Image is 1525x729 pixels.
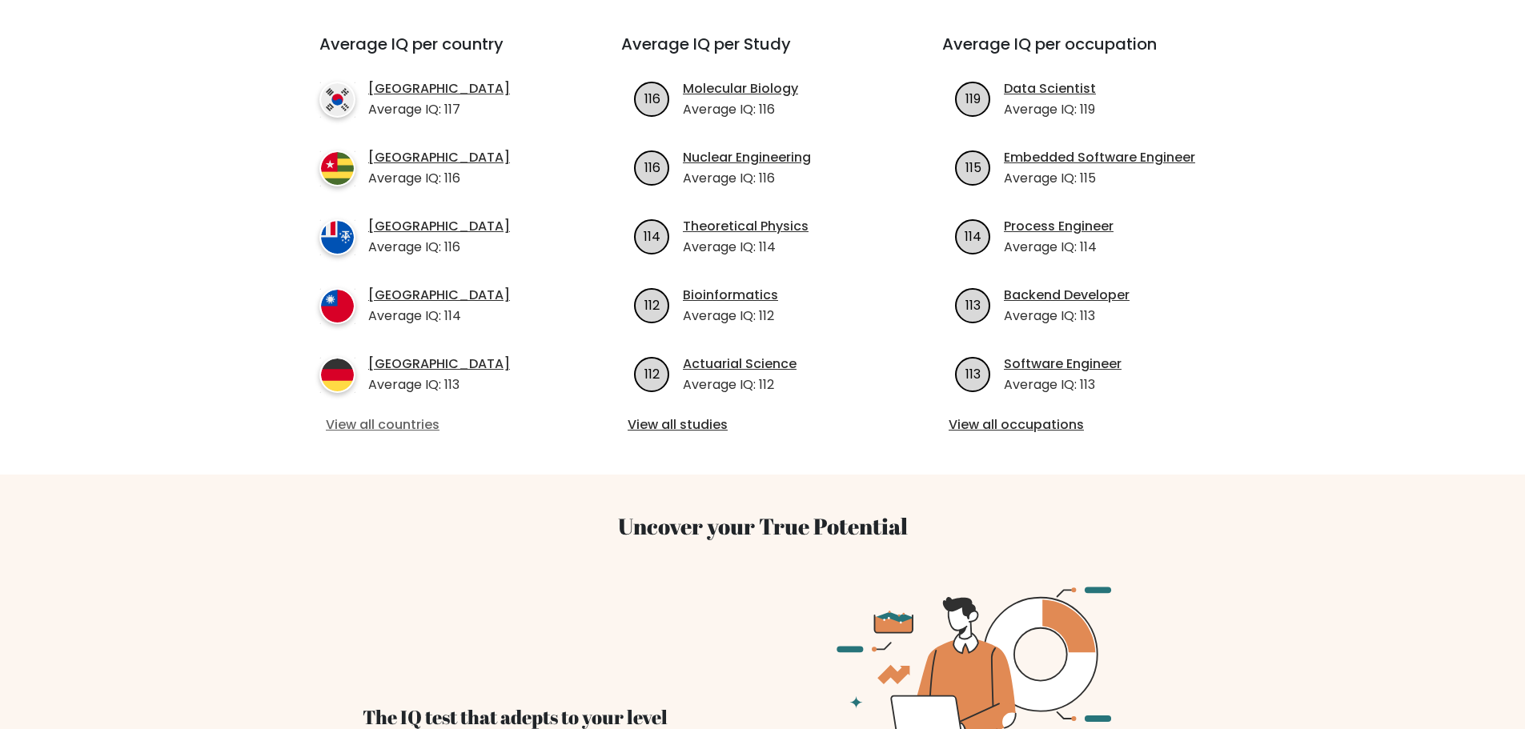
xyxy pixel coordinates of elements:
[368,169,510,188] p: Average IQ: 116
[1004,217,1114,236] a: Process Engineer
[683,286,778,305] a: Bioinformatics
[368,354,510,374] a: [GEOGRAPHIC_DATA]
[683,375,797,395] p: Average IQ: 112
[1004,375,1122,395] p: Average IQ: 113
[368,238,510,257] p: Average IQ: 116
[1004,79,1096,98] a: Data Scientist
[949,415,1218,435] a: View all occupations
[1004,286,1130,305] a: Backend Developer
[1004,148,1195,167] a: Embedded Software Engineer
[965,295,981,314] text: 113
[965,89,981,107] text: 119
[644,295,660,314] text: 112
[644,226,660,245] text: 114
[319,288,355,324] img: country
[683,238,809,257] p: Average IQ: 114
[1004,169,1195,188] p: Average IQ: 115
[368,79,510,98] a: [GEOGRAPHIC_DATA]
[965,158,981,176] text: 115
[1004,238,1114,257] p: Average IQ: 114
[621,34,904,73] h3: Average IQ per Study
[683,148,811,167] a: Nuclear Engineering
[368,306,510,326] p: Average IQ: 114
[319,82,355,118] img: country
[942,34,1225,73] h3: Average IQ per occupation
[319,34,564,73] h3: Average IQ per country
[319,357,355,393] img: country
[368,100,510,119] p: Average IQ: 117
[683,306,778,326] p: Average IQ: 112
[683,79,798,98] a: Molecular Biology
[644,364,660,383] text: 112
[1004,100,1096,119] p: Average IQ: 119
[644,89,660,107] text: 116
[683,169,811,188] p: Average IQ: 116
[326,415,557,435] a: View all countries
[368,375,510,395] p: Average IQ: 113
[244,513,1282,540] h3: Uncover your True Potential
[965,364,981,383] text: 113
[1004,354,1122,374] a: Software Engineer
[1004,306,1130,326] p: Average IQ: 113
[628,415,897,435] a: View all studies
[368,217,510,236] a: [GEOGRAPHIC_DATA]
[363,706,744,729] h4: The IQ test that adepts to your level
[644,158,660,176] text: 116
[319,219,355,255] img: country
[368,286,510,305] a: [GEOGRAPHIC_DATA]
[319,150,355,186] img: country
[683,217,809,236] a: Theoretical Physics
[683,100,798,119] p: Average IQ: 116
[368,148,510,167] a: [GEOGRAPHIC_DATA]
[965,226,981,245] text: 114
[683,354,797,374] a: Actuarial Science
